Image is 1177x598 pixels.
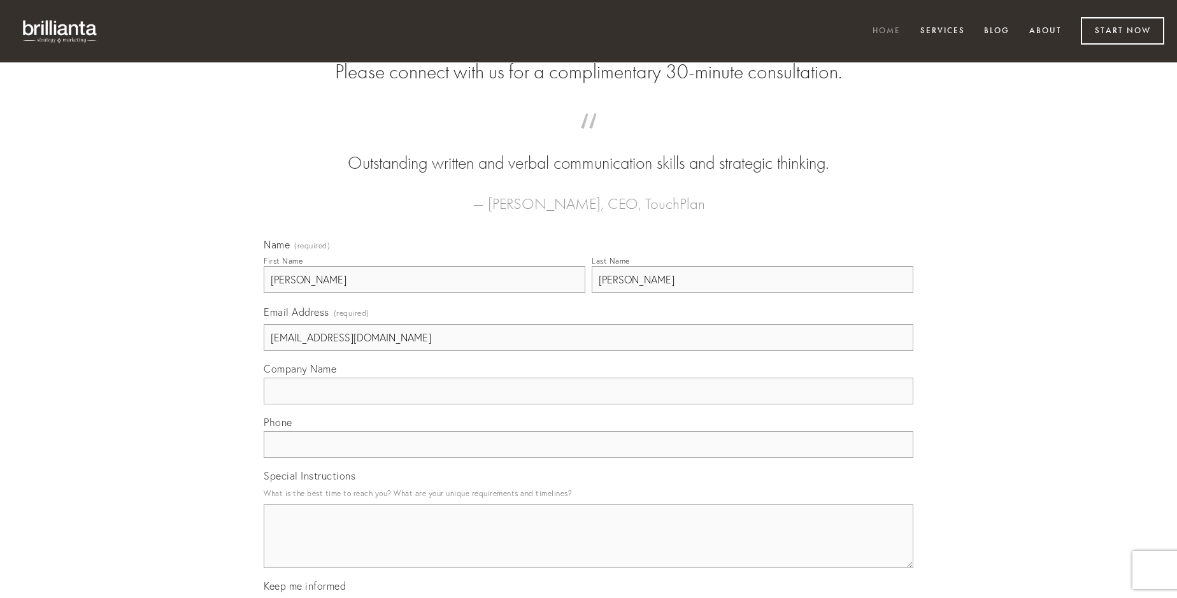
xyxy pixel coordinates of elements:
[264,416,292,429] span: Phone
[264,60,913,84] h2: Please connect with us for a complimentary 30-minute consultation.
[592,256,630,266] div: Last Name
[264,256,303,266] div: First Name
[264,485,913,502] p: What is the best time to reach you? What are your unique requirements and timelines?
[13,13,108,50] img: brillianta - research, strategy, marketing
[912,21,973,42] a: Services
[284,126,893,176] blockquote: Outstanding written and verbal communication skills and strategic thinking.
[334,304,369,322] span: (required)
[1021,21,1070,42] a: About
[1081,17,1164,45] a: Start Now
[264,362,336,375] span: Company Name
[264,306,329,318] span: Email Address
[284,176,893,217] figcaption: — [PERSON_NAME], CEO, TouchPlan
[264,580,346,592] span: Keep me informed
[294,242,330,250] span: (required)
[976,21,1018,42] a: Blog
[284,126,893,151] span: “
[264,238,290,251] span: Name
[864,21,909,42] a: Home
[264,469,355,482] span: Special Instructions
